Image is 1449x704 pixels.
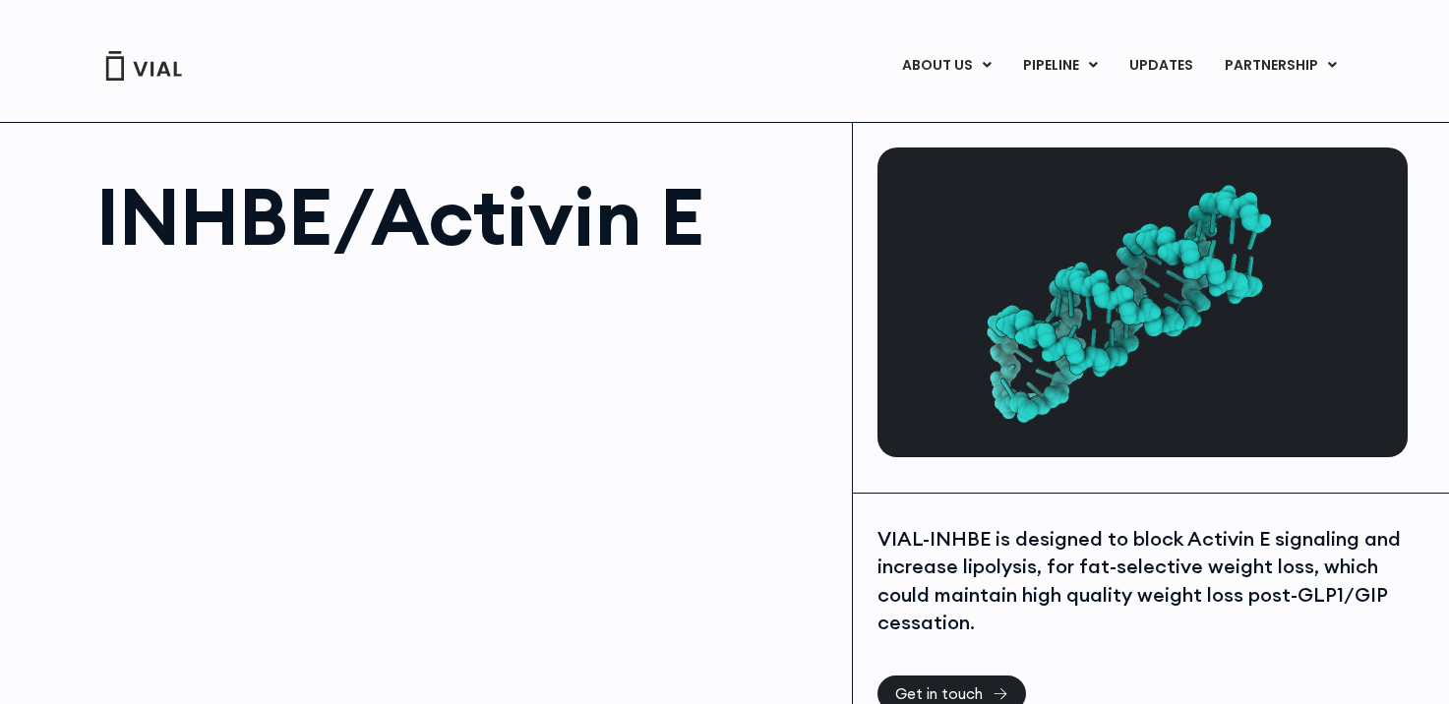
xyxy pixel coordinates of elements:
a: UPDATES [1114,49,1208,83]
img: Vial Logo [104,51,183,81]
a: PIPELINEMenu Toggle [1007,49,1113,83]
div: VIAL-INHBE is designed to block Activin E signaling and increase lipolysis, for fat-selective wei... [877,525,1403,637]
span: Get in touch [895,686,983,701]
h1: INHBE/Activin E [96,177,833,256]
a: ABOUT USMenu Toggle [886,49,1006,83]
a: PARTNERSHIPMenu Toggle [1209,49,1353,83]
